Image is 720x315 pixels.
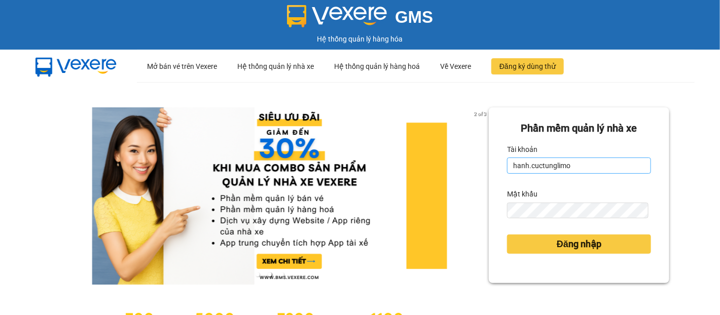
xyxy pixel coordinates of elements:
[475,107,489,285] button: next slide / item
[237,50,314,83] div: Hệ thống quản lý nhà xe
[3,33,717,45] div: Hệ thống quản lý hàng hóa
[507,203,649,219] input: Mật khẩu
[147,50,217,83] div: Mở bán vé trên Vexere
[507,234,651,254] button: Đăng nhập
[256,272,260,277] li: slide item 1
[287,5,387,27] img: logo 2
[51,107,65,285] button: previous slide / item
[471,107,489,121] p: 2 of 3
[499,61,556,72] span: Đăng ký dùng thử
[25,50,127,83] img: mbUUG5Q.png
[395,8,433,26] span: GMS
[507,186,537,202] label: Mật khẩu
[440,50,471,83] div: Về Vexere
[507,121,651,136] div: Phần mềm quản lý nhà xe
[268,272,272,277] li: slide item 2
[491,58,564,74] button: Đăng ký dùng thử
[280,272,284,277] li: slide item 3
[287,15,434,23] a: GMS
[507,158,651,174] input: Tài khoản
[334,50,420,83] div: Hệ thống quản lý hàng hoá
[507,141,537,158] label: Tài khoản
[557,237,601,251] span: Đăng nhập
